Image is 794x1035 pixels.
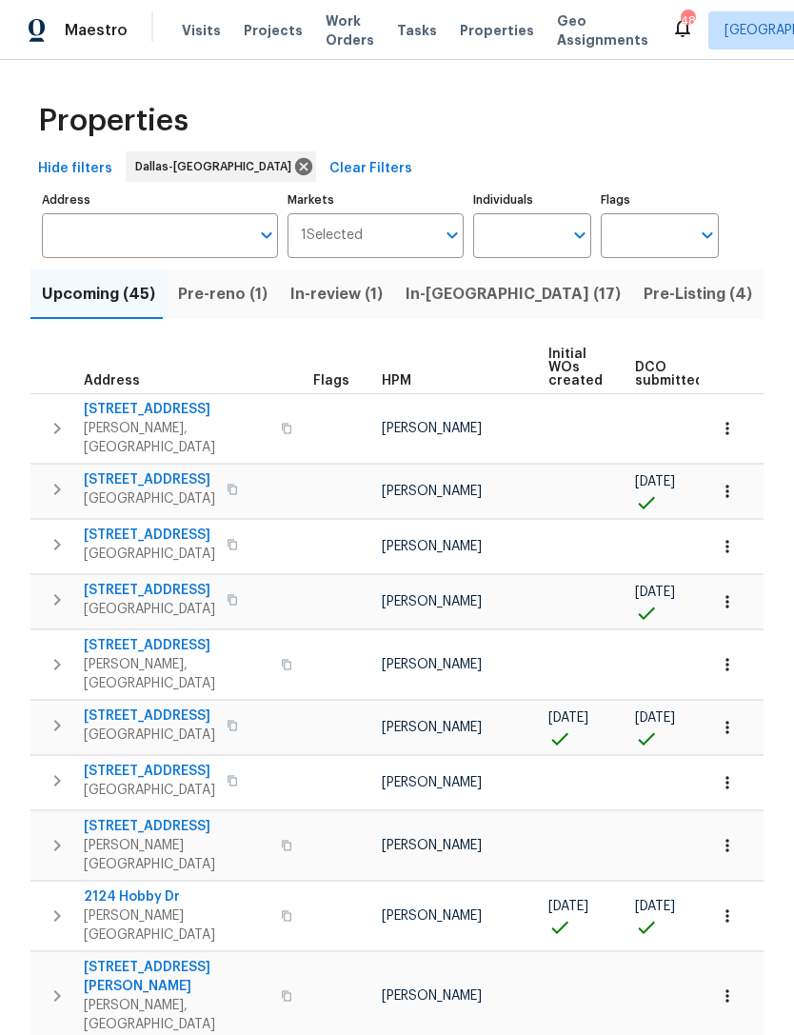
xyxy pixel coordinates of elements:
[635,361,704,388] span: DCO submitted
[84,470,215,489] span: [STREET_ADDRESS]
[84,600,215,619] span: [GEOGRAPHIC_DATA]
[290,281,383,308] span: In-review (1)
[382,909,482,923] span: [PERSON_NAME]
[84,762,215,781] span: [STREET_ADDRESS]
[84,636,269,655] span: [STREET_ADDRESS]
[84,887,269,906] span: 2124 Hobby Dr
[30,151,120,187] button: Hide filters
[84,419,269,457] span: [PERSON_NAME], [GEOGRAPHIC_DATA]
[42,281,155,308] span: Upcoming (45)
[65,21,128,40] span: Maestro
[322,151,420,187] button: Clear Filters
[84,726,215,745] span: [GEOGRAPHIC_DATA]
[313,374,349,388] span: Flags
[644,281,752,308] span: Pre-Listing (4)
[253,222,280,249] button: Open
[382,374,411,388] span: HPM
[382,422,482,435] span: [PERSON_NAME]
[84,489,215,508] span: [GEOGRAPHIC_DATA]
[301,228,363,244] span: 1 Selected
[557,11,648,50] span: Geo Assignments
[635,586,675,599] span: [DATE]
[382,839,482,852] span: [PERSON_NAME]
[566,222,593,249] button: Open
[382,776,482,789] span: [PERSON_NAME]
[329,157,412,181] span: Clear Filters
[460,21,534,40] span: Properties
[84,581,215,600] span: [STREET_ADDRESS]
[548,900,588,913] span: [DATE]
[406,281,621,308] span: In-[GEOGRAPHIC_DATA] (17)
[382,485,482,498] span: [PERSON_NAME]
[635,900,675,913] span: [DATE]
[84,781,215,800] span: [GEOGRAPHIC_DATA]
[84,906,269,945] span: [PERSON_NAME][GEOGRAPHIC_DATA]
[244,21,303,40] span: Projects
[126,151,316,182] div: Dallas-[GEOGRAPHIC_DATA]
[601,194,719,206] label: Flags
[382,658,482,671] span: [PERSON_NAME]
[84,958,269,996] span: [STREET_ADDRESS][PERSON_NAME]
[42,194,278,206] label: Address
[38,111,189,130] span: Properties
[84,817,269,836] span: [STREET_ADDRESS]
[681,11,694,30] div: 48
[84,836,269,874] span: [PERSON_NAME][GEOGRAPHIC_DATA]
[382,989,482,1003] span: [PERSON_NAME]
[135,157,299,176] span: Dallas-[GEOGRAPHIC_DATA]
[38,157,112,181] span: Hide filters
[635,475,675,488] span: [DATE]
[326,11,374,50] span: Work Orders
[382,721,482,734] span: [PERSON_NAME]
[84,996,269,1034] span: [PERSON_NAME], [GEOGRAPHIC_DATA]
[548,711,588,725] span: [DATE]
[84,655,269,693] span: [PERSON_NAME], [GEOGRAPHIC_DATA]
[382,595,482,608] span: [PERSON_NAME]
[288,194,465,206] label: Markets
[84,545,215,564] span: [GEOGRAPHIC_DATA]
[84,707,215,726] span: [STREET_ADDRESS]
[635,711,675,725] span: [DATE]
[548,348,603,388] span: Initial WOs created
[397,24,437,37] span: Tasks
[473,194,591,206] label: Individuals
[382,540,482,553] span: [PERSON_NAME]
[178,281,268,308] span: Pre-reno (1)
[84,526,215,545] span: [STREET_ADDRESS]
[84,400,269,419] span: [STREET_ADDRESS]
[439,222,466,249] button: Open
[84,374,140,388] span: Address
[694,222,721,249] button: Open
[182,21,221,40] span: Visits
